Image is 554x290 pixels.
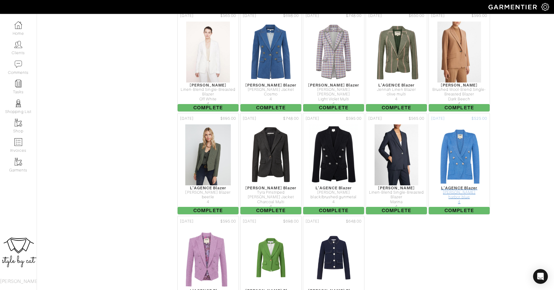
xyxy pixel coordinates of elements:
span: Complete [303,207,364,214]
img: LegEhgMPfr1R2e9Reru5JwE8 [371,21,421,83]
img: garments-icon-b7da505a4dc4fd61783c78ac3ca0ef83fa9d6f193b1c9dc38574b1d14d53ca28.png [14,119,22,127]
a: [DATE] $565.00 [PERSON_NAME] Linen-Blend Single-Breasted Blazer Marina 4 Complete [365,112,428,215]
div: L'AGENCE Blazer [303,186,364,190]
div: 4 [303,200,364,204]
img: gear-icon-white-bd11855cb880d31180b6d7d6211b90ccbf57a29d726f0c71d8c61bd08dd39cc2.png [541,3,549,11]
div: Brushed Wool-Blend Single-Breasted Blazer [429,87,490,97]
a: [DATE] $698.00 [PERSON_NAME] Blazer [PERSON_NAME] Jacket Cosmo 4 Complete [239,10,302,112]
img: garments-icon-b7da505a4dc4fd61783c78ac3ca0ef83fa9d6f193b1c9dc38574b1d14d53ca28.png [14,158,22,166]
span: Complete [240,104,301,111]
img: Avm1PXWZpuui6jdwr8ERHY4D [246,227,295,288]
div: Charcoal Multi [240,200,301,204]
span: Complete [178,207,239,214]
div: 4 [366,97,427,102]
div: Open Intercom Messenger [533,269,548,284]
span: [DATE] [306,116,319,122]
a: [DATE] $525.00 L'AGENCE Blazer [PERSON_NAME] harbor blue 4 Complete [428,112,491,215]
span: Complete [178,104,239,111]
span: [DATE] [180,13,194,19]
img: clients-icon-6bae9207a08558b7cb47a8932f037763ab4055f8c8b6bfacd5dc20c3e0201464.png [14,41,22,48]
div: Jennah Linen Blazer [366,87,427,92]
span: Complete [429,207,490,214]
img: iGR2pVktg5wwUvdpQ85hNRgx [309,21,358,83]
span: $525.00 [472,116,487,122]
span: $695.00 [220,116,236,122]
div: harbor blue [429,195,490,199]
div: 4 [366,204,427,209]
div: olive multi [366,92,427,97]
div: 4 [178,102,239,106]
img: A8XSFHia5PQ24UrtseZBiyyD [185,124,231,186]
span: $748.00 [346,13,362,19]
div: L'AGENCE Blazer [366,83,427,87]
div: Tyra Pinstriped [PERSON_NAME] Jacket [240,190,301,200]
span: [DATE] [368,13,382,19]
div: [PERSON_NAME] Blazer [178,190,239,195]
span: Complete [366,104,427,111]
div: Dark Beech [429,97,490,102]
div: Marina [366,200,427,204]
img: qGCfRJEguX5Bc8SsZZuhHHeC [434,124,485,186]
span: [DATE] [431,116,445,122]
img: x574Rokypw7TmjX8JSB3Lnzv [186,21,230,83]
a: [DATE] $595.00 [PERSON_NAME] Brushed Wool-Blend Single-Breasted Blazer Dark Beech 4 Complete [428,10,491,112]
div: beetle [178,195,239,199]
span: [DATE] [306,219,319,224]
span: $648.00 [346,219,362,224]
div: 4 [240,97,301,102]
div: L'AGENCE Blazer [429,186,490,190]
div: [PERSON_NAME] Blazer [240,186,301,190]
span: Complete [303,104,364,111]
div: 4 [240,204,301,209]
span: $565.00 [220,13,236,19]
div: [PERSON_NAME] [303,190,364,195]
span: [DATE] [180,116,194,122]
span: $650.00 [409,13,424,19]
span: Complete [366,207,427,214]
span: [DATE] [431,13,445,19]
img: stylists-icon-eb353228a002819b7ec25b43dbf5f0378dd9e0616d9560372ff212230b889e62.png [14,99,22,107]
img: orders-icon-0abe47150d42831381b5fb84f609e132dff9fe21cb692f30cb5eec754e2cba89.png [14,138,22,146]
a: [DATE] $748.00 [PERSON_NAME] Blazer Tyra Pinstriped [PERSON_NAME] Jacket Charcoal Multi 4 Complete [239,112,302,215]
span: $595.00 [472,13,487,19]
span: $565.00 [409,116,424,122]
div: [PERSON_NAME] [429,83,490,87]
span: [DATE] [368,116,382,122]
span: $595.00 [346,116,362,122]
a: [DATE] $748.00 [PERSON_NAME] Blazer [PERSON_NAME] [PERSON_NAME] Light Violet Multi 4 Complete [302,10,365,112]
a: [DATE] $695.00 L'AGENCE Blazer [PERSON_NAME] Blazer beetle 4 Complete [177,112,239,215]
div: [PERSON_NAME] Jacket [240,87,301,92]
div: [PERSON_NAME] Blazer [240,83,301,87]
span: [DATE] [306,13,319,19]
div: [PERSON_NAME] [429,190,490,195]
a: [DATE] $595.00 L'AGENCE Blazer [PERSON_NAME] black/brushed gunmetal 4 Complete [302,112,365,215]
div: Light Violet Multi [303,97,364,102]
div: Off White [178,97,239,102]
span: [DATE] [243,116,256,122]
img: reminder-icon-8004d30b9f0a5d33ae49ab947aed9ed385cf756f9e5892f1edd6e32f2345188e.png [14,80,22,87]
div: [PERSON_NAME] Blazer [303,83,364,87]
span: $748.00 [283,116,299,122]
div: Linen-Blend Single-Breasted Blazer [366,190,427,200]
a: [DATE] $565.00 [PERSON_NAME] Linen-Blend Single-Breasted Blazer Off White 4 Complete [177,10,239,112]
img: comment-icon-a0a6a9ef722e966f86d9cbdc48e553b5cf19dbc54f86b18d962a5391bc8f6eb6.png [14,60,22,68]
img: tdN7z8woz4XXzjMy2uk1XJ4S [309,124,359,186]
span: $698.00 [283,13,299,19]
img: dashboard-icon-dbcd8f5a0b271acd01030246c82b418ddd0df26cd7fceb0bd07c9910d44c42f6.png [14,21,22,29]
span: [DATE] [180,219,194,224]
img: cNoYwMQBGQHzeMbGJFAeKjnt [437,21,481,83]
div: [PERSON_NAME] [178,83,239,87]
div: 4 [178,200,239,204]
span: Complete [429,104,490,111]
div: L'AGENCE Blazer [178,186,239,190]
div: 4 [303,102,364,106]
img: ETNm9mdoAKFUrVkxbCzLekNb [246,124,295,186]
span: [DATE] [243,219,256,224]
div: 4 [429,102,490,106]
span: Complete [240,207,301,214]
div: [PERSON_NAME] [PERSON_NAME] [303,87,364,97]
span: $595.00 [220,219,236,224]
div: Linen-Blend Single-Breasted Blazer [178,87,239,97]
span: $698.00 [283,219,299,224]
img: dcHw8sTb8DUJ8RrYvQw1dhEa [374,124,419,186]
